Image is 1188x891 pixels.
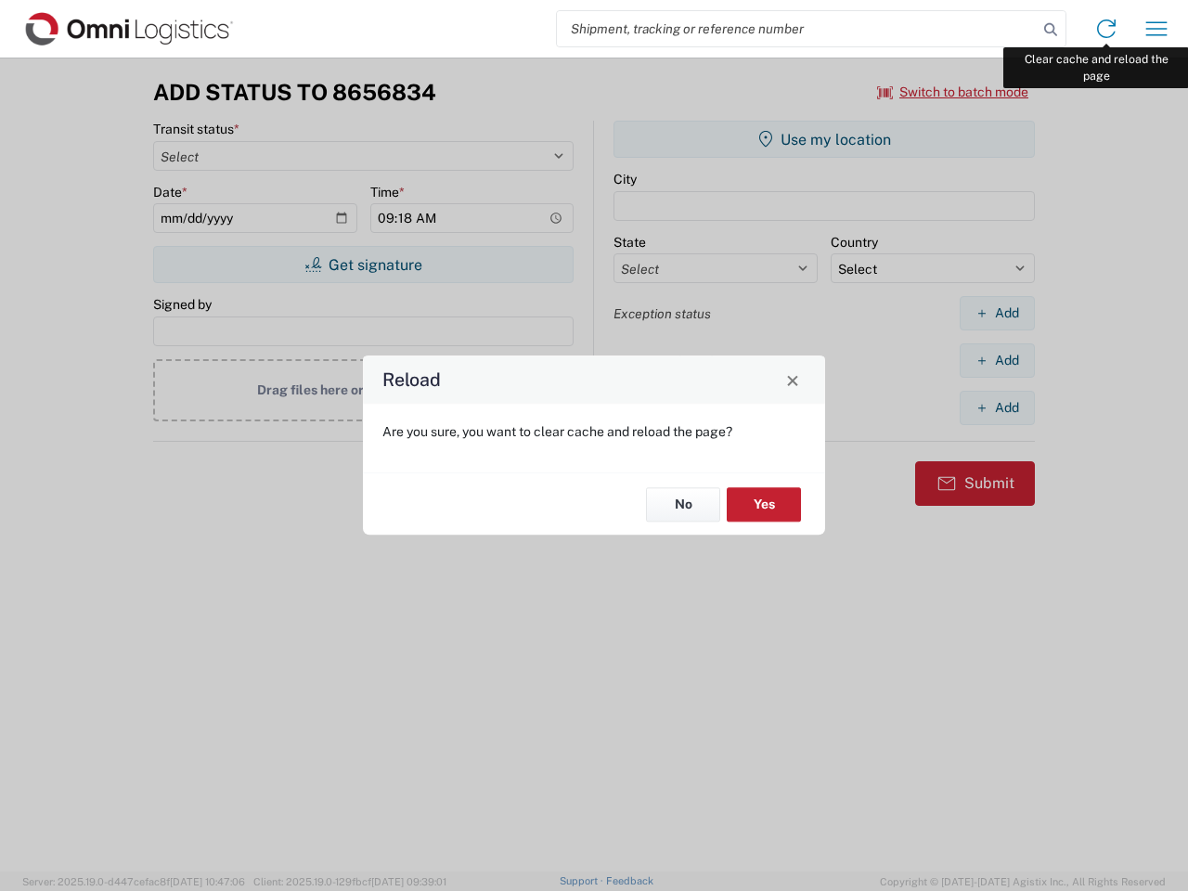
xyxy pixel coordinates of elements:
h4: Reload [382,367,441,394]
button: Yes [727,487,801,522]
button: Close [780,367,806,393]
button: No [646,487,720,522]
input: Shipment, tracking or reference number [557,11,1038,46]
p: Are you sure, you want to clear cache and reload the page? [382,423,806,440]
